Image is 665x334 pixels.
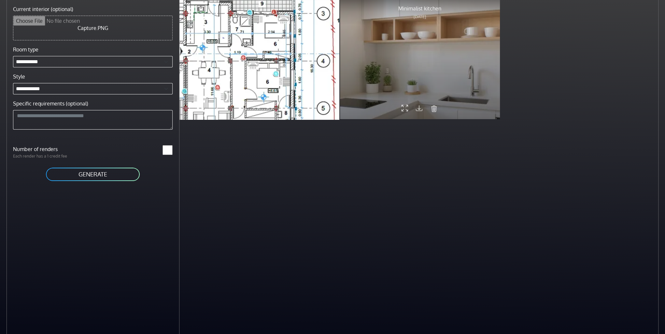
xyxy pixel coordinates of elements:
[9,153,93,159] p: Each render has a 1 credit fee
[13,73,25,80] label: Style
[13,5,73,13] label: Current interior (optional)
[45,167,140,182] button: GENERATE
[398,5,441,12] p: Minimalist kitchen
[9,145,93,153] label: Number of renders
[13,46,38,53] label: Room type
[13,100,88,107] label: Specific requirements (optional)
[398,14,441,20] p: [DATE]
